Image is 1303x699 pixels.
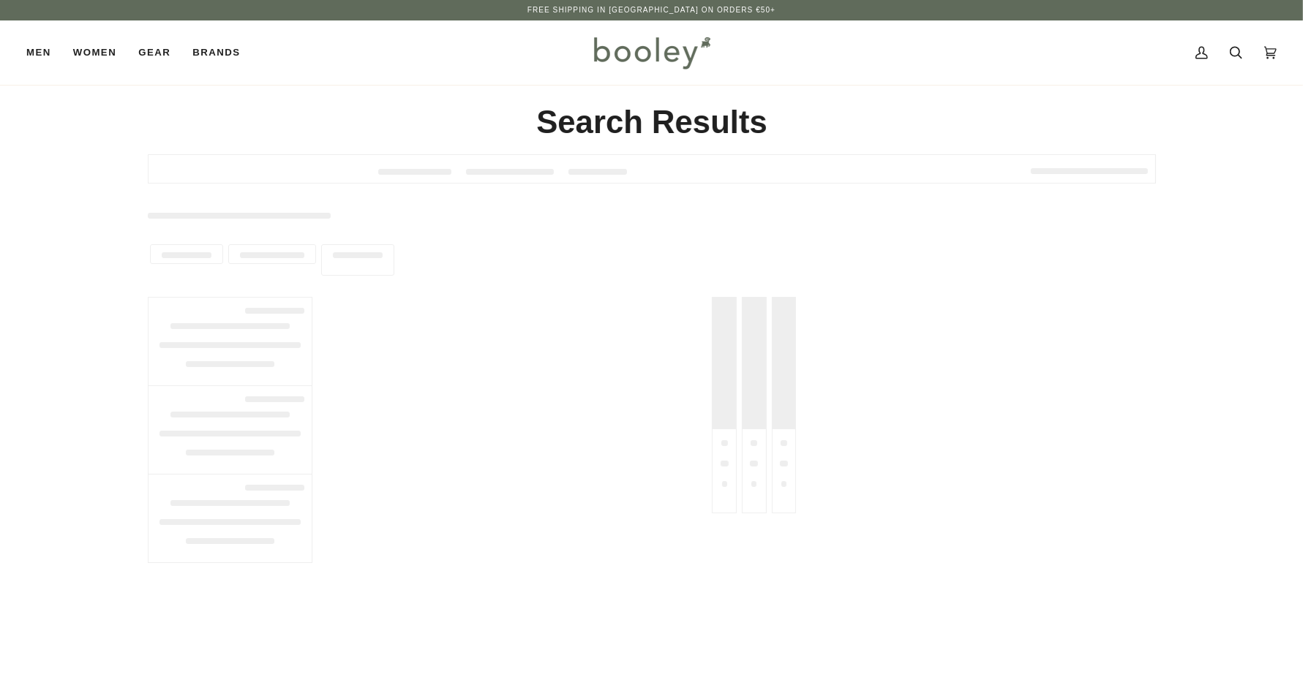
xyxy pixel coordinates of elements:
[587,31,716,74] img: Booley
[127,20,181,85] a: Gear
[148,102,1156,143] h2: Search Results
[138,45,170,60] span: Gear
[527,4,776,16] p: Free Shipping in [GEOGRAPHIC_DATA] on Orders €50+
[192,45,240,60] span: Brands
[26,20,62,85] a: Men
[181,20,251,85] a: Brands
[73,45,116,60] span: Women
[26,45,51,60] span: Men
[62,20,127,85] a: Women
